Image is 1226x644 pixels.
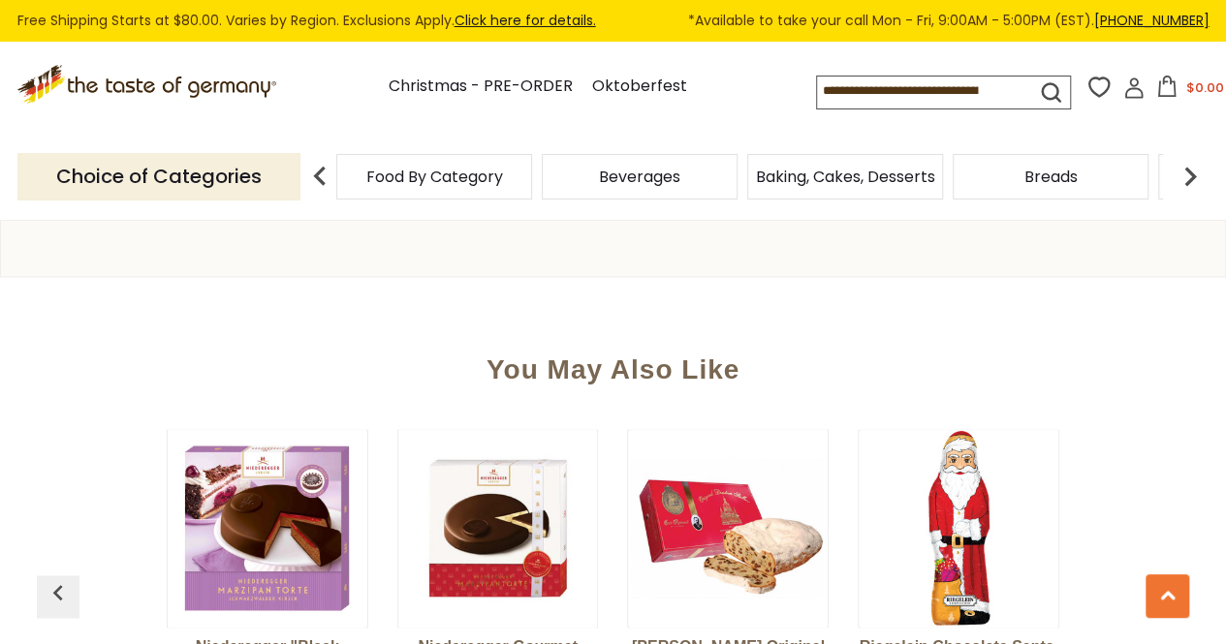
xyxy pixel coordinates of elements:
[630,430,827,627] img: Emil Reimann Original Dresdner Stollen in Red Gift Box 26.4 oz
[17,153,300,200] p: Choice of Categories
[599,169,680,184] a: Beverages
[455,11,596,30] a: Click here for details.
[592,74,687,100] a: Oktoberfest
[861,430,1057,627] img: Riegelein Chocolate Santa, Hollow, 9.4 in
[1094,11,1210,30] a: [PHONE_NUMBER]
[1024,169,1078,184] a: Breads
[1171,157,1210,196] img: next arrow
[43,577,74,608] img: previous arrow
[1185,78,1223,97] span: $0.00
[37,325,1189,405] div: You May Also Like
[366,169,503,184] a: Food By Category
[399,430,596,627] img: Niederegger Gourmet Luebeck Marzipan Torte, 6.5 oz
[389,74,573,100] a: Christmas - PRE-ORDER
[300,157,339,196] img: previous arrow
[17,10,1210,32] div: Free Shipping Starts at $80.00. Varies by Region. Exclusions Apply.
[169,430,365,627] img: Niederegger
[688,10,1210,32] span: *Available to take your call Mon - Fri, 9:00AM - 5:00PM (EST).
[756,169,935,184] a: Baking, Cakes, Desserts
